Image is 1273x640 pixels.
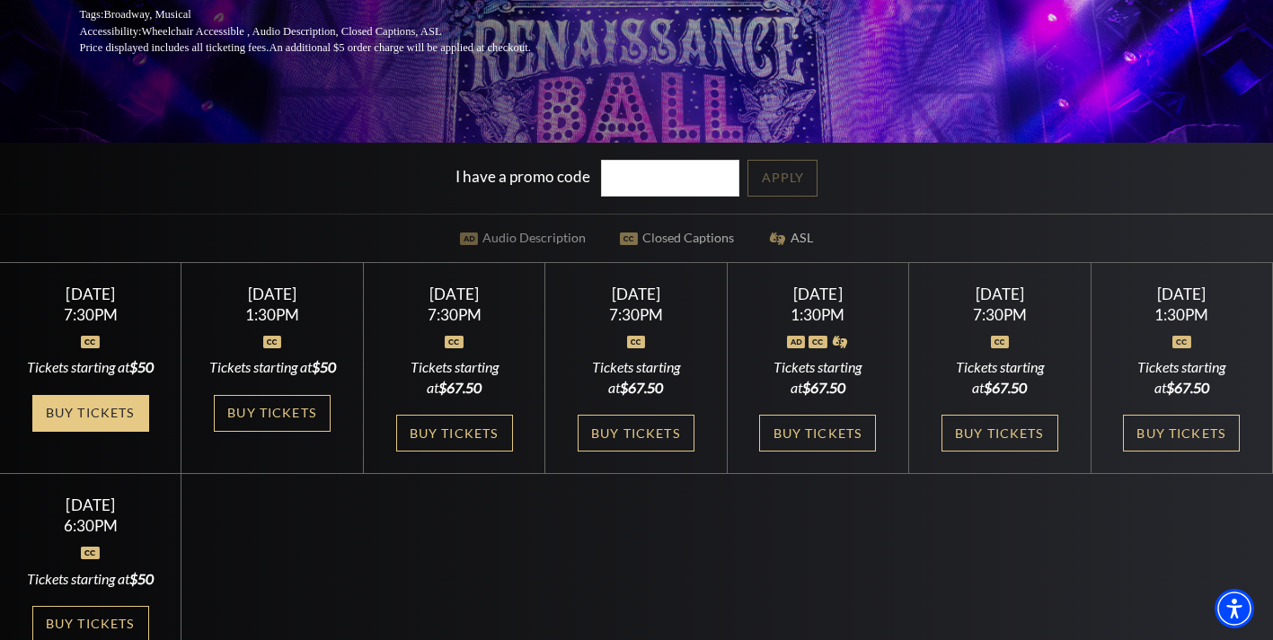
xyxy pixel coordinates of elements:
[759,415,876,452] a: Buy Tickets
[455,166,590,185] label: I have a promo code
[941,415,1058,452] a: Buy Tickets
[931,357,1069,398] div: Tickets starting at
[22,518,160,533] div: 6:30PM
[1112,307,1251,322] div: 1:30PM
[129,358,154,375] span: $50
[22,495,160,514] div: [DATE]
[80,23,574,40] p: Accessibility:
[1166,379,1209,396] span: $67.50
[22,307,160,322] div: 7:30PM
[748,357,887,398] div: Tickets starting at
[748,307,887,322] div: 1:30PM
[203,357,341,377] div: Tickets starting at
[1215,589,1254,628] div: Accessibility Menu
[1112,285,1251,303] div: [DATE]
[931,285,1069,303] div: [DATE]
[214,395,331,432] a: Buy Tickets
[203,307,341,322] div: 1:30PM
[396,415,513,452] a: Buy Tickets
[385,285,524,303] div: [DATE]
[269,41,530,54] span: An additional $5 order charge will be applied at checkout.
[567,357,705,398] div: Tickets starting at
[1112,357,1251,398] div: Tickets starting at
[22,357,160,377] div: Tickets starting at
[438,379,482,396] span: $67.50
[32,395,149,432] a: Buy Tickets
[802,379,845,396] span: $67.50
[578,415,694,452] a: Buy Tickets
[80,39,574,57] p: Price displayed includes all ticketing fees.
[567,285,705,303] div: [DATE]
[203,285,341,303] div: [DATE]
[385,357,524,398] div: Tickets starting at
[1123,415,1240,452] a: Buy Tickets
[620,379,663,396] span: $67.50
[141,25,441,38] span: Wheelchair Accessible , Audio Description, Closed Captions, ASL
[385,307,524,322] div: 7:30PM
[22,569,160,589] div: Tickets starting at
[312,358,336,375] span: $50
[80,6,574,23] p: Tags:
[103,8,190,21] span: Broadway, Musical
[129,570,154,587] span: $50
[931,307,1069,322] div: 7:30PM
[567,307,705,322] div: 7:30PM
[22,285,160,303] div: [DATE]
[984,379,1027,396] span: $67.50
[748,285,887,303] div: [DATE]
